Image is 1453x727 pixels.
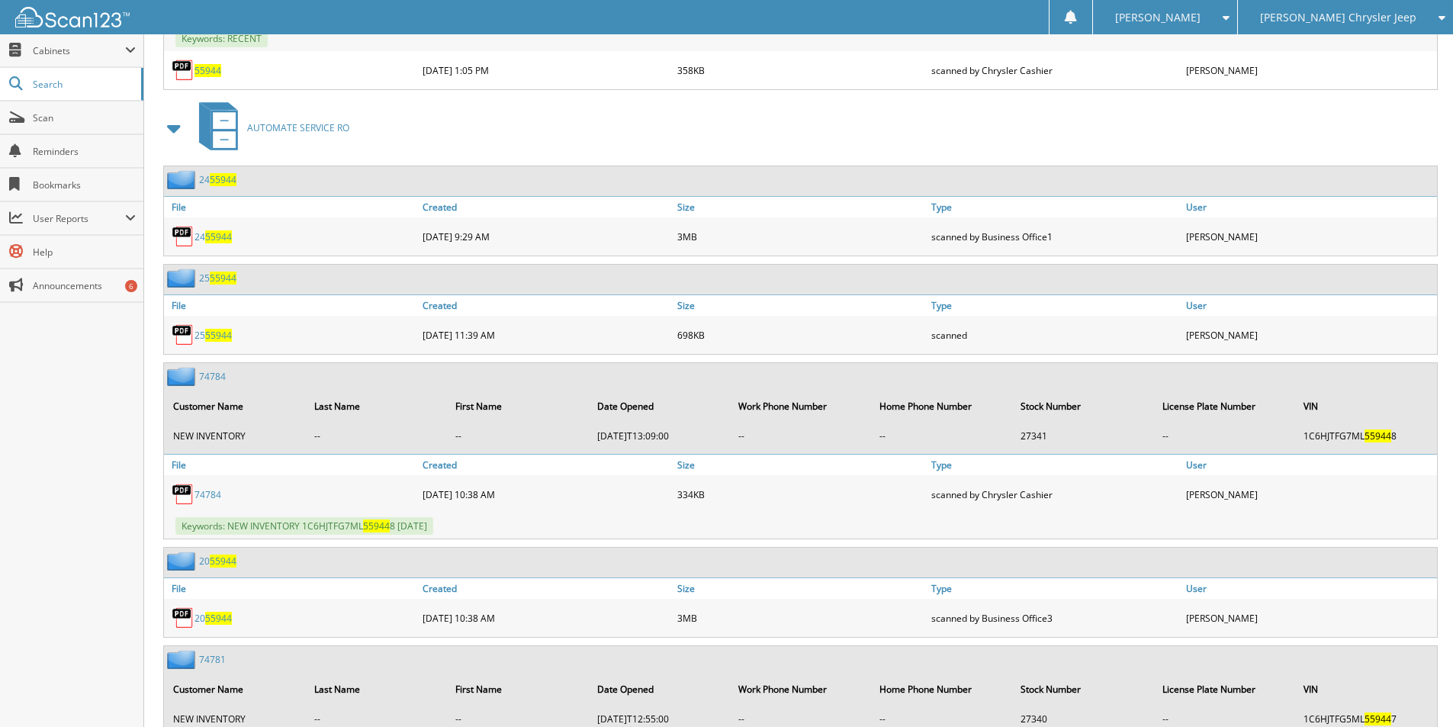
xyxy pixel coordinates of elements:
[673,455,928,475] a: Size
[166,391,305,422] th: Customer Name
[1365,713,1391,725] span: 55944
[448,674,587,705] th: First Name
[172,59,194,82] img: PDF.png
[872,391,1011,422] th: Home Phone Number
[1155,423,1294,449] td: --
[210,555,236,568] span: 55944
[927,320,1182,350] div: scanned
[419,603,673,633] div: [DATE] 10:38 AM
[927,578,1182,599] a: Type
[210,272,236,285] span: 55944
[419,479,673,510] div: [DATE] 10:38 AM
[448,391,587,422] th: First Name
[1182,55,1437,85] div: [PERSON_NAME]
[1365,429,1391,442] span: 55944
[731,423,870,449] td: --
[33,111,136,124] span: Scan
[419,55,673,85] div: [DATE] 1:05 PM
[1182,479,1437,510] div: [PERSON_NAME]
[199,272,236,285] a: 2555944
[172,483,194,506] img: PDF.png
[172,323,194,346] img: PDF.png
[673,479,928,510] div: 334KB
[307,674,446,705] th: Last Name
[673,55,928,85] div: 358KB
[1155,391,1294,422] th: License Plate Number
[363,520,390,532] span: 55944
[1155,674,1294,705] th: License Plate Number
[590,391,729,422] th: Date Opened
[194,612,232,625] a: 2055944
[33,212,125,225] span: User Reports
[673,197,928,217] a: Size
[927,221,1182,252] div: scanned by Business Office1
[194,64,221,77] a: 55944
[172,606,194,629] img: PDF.png
[419,197,673,217] a: Created
[166,423,305,449] td: NEW INVENTORY
[194,230,232,243] a: 2455944
[167,650,199,669] img: folder2.png
[927,479,1182,510] div: scanned by Chrysler Cashier
[448,423,587,449] td: --
[199,555,236,568] a: 2055944
[1182,197,1437,217] a: User
[673,295,928,316] a: Size
[199,173,236,186] a: 2455944
[167,552,199,571] img: folder2.png
[33,44,125,57] span: Cabinets
[673,578,928,599] a: Size
[1296,423,1435,449] td: 1C6HJTFG7ML 8
[1296,391,1435,422] th: VIN
[1182,455,1437,475] a: User
[419,295,673,316] a: Created
[172,225,194,248] img: PDF.png
[1182,603,1437,633] div: [PERSON_NAME]
[731,391,870,422] th: Work Phone Number
[927,295,1182,316] a: Type
[673,221,928,252] div: 3MB
[210,173,236,186] span: 55944
[167,170,199,189] img: folder2.png
[590,674,729,705] th: Date Opened
[33,145,136,158] span: Reminders
[125,280,137,292] div: 6
[731,674,870,705] th: Work Phone Number
[1013,391,1152,422] th: Stock Number
[33,246,136,259] span: Help
[167,269,199,288] img: folder2.png
[419,578,673,599] a: Created
[419,455,673,475] a: Created
[872,674,1011,705] th: Home Phone Number
[1296,674,1435,705] th: VIN
[166,674,305,705] th: Customer Name
[1182,295,1437,316] a: User
[1115,13,1201,22] span: [PERSON_NAME]
[673,320,928,350] div: 698KB
[590,423,729,449] td: [DATE]T13:09:00
[927,55,1182,85] div: scanned by Chrysler Cashier
[1182,320,1437,350] div: [PERSON_NAME]
[307,423,446,449] td: --
[247,121,349,134] span: AUTOMATE SERVICE RO
[164,197,419,217] a: File
[205,230,232,243] span: 55944
[199,653,226,666] a: 74781
[33,279,136,292] span: Announcements
[419,221,673,252] div: [DATE] 9:29 AM
[164,295,419,316] a: File
[33,78,133,91] span: Search
[167,367,199,386] img: folder2.png
[33,179,136,191] span: Bookmarks
[1013,423,1152,449] td: 27341
[673,603,928,633] div: 3MB
[199,370,226,383] a: 74784
[307,391,446,422] th: Last Name
[927,455,1182,475] a: Type
[1377,654,1453,727] iframe: Chat Widget
[1013,674,1152,705] th: Stock Number
[1260,13,1416,22] span: [PERSON_NAME] Chrysler Jeep
[164,578,419,599] a: File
